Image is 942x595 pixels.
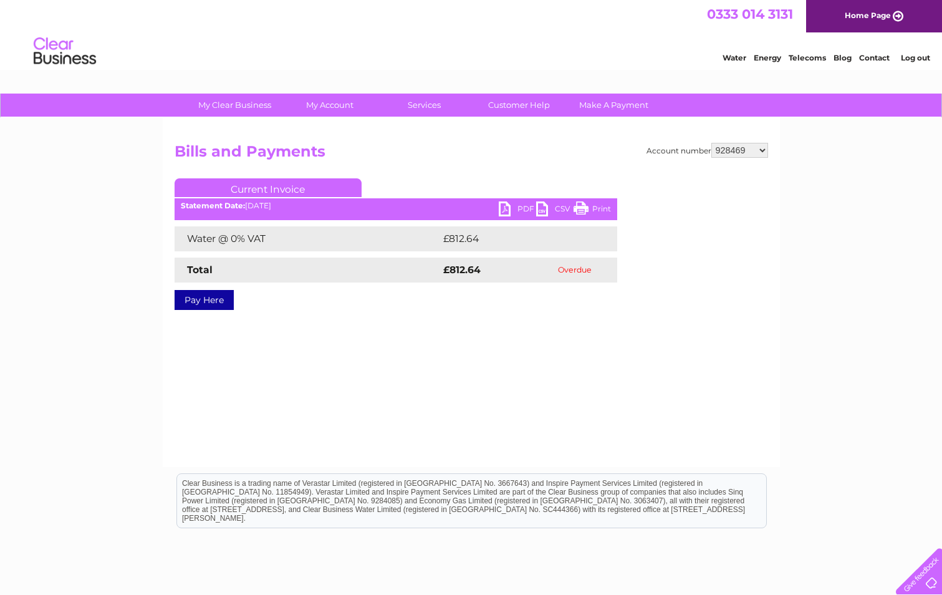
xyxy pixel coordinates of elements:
td: £812.64 [440,226,594,251]
a: Current Invoice [175,178,362,197]
a: My Clear Business [183,94,286,117]
a: Water [723,53,746,62]
strong: £812.64 [443,264,481,276]
a: PDF [499,201,536,220]
a: 0333 014 3131 [707,6,793,22]
a: Services [373,94,476,117]
a: CSV [536,201,574,220]
a: Make A Payment [562,94,665,117]
h2: Bills and Payments [175,143,768,167]
a: Contact [859,53,890,62]
div: Account number [646,143,768,158]
div: Clear Business is a trading name of Verastar Limited (registered in [GEOGRAPHIC_DATA] No. 3667643... [177,7,766,60]
td: Overdue [532,258,617,283]
img: logo.png [33,32,97,70]
a: Blog [834,53,852,62]
strong: Total [187,264,213,276]
div: [DATE] [175,201,617,210]
a: Telecoms [789,53,826,62]
a: Log out [901,53,930,62]
b: Statement Date: [181,201,245,210]
td: Water @ 0% VAT [175,226,440,251]
a: Pay Here [175,290,234,310]
a: Customer Help [468,94,570,117]
a: Print [574,201,611,220]
a: My Account [278,94,381,117]
a: Energy [754,53,781,62]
